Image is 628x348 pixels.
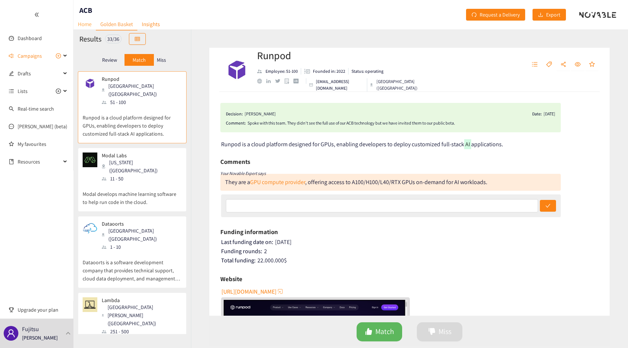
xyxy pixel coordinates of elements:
span: Campaigns [18,49,42,63]
span: check [545,203,551,209]
span: [URL][DOMAIN_NAME] [221,287,277,296]
div: [PERSON_NAME] [245,110,276,118]
span: share-alt [560,61,566,68]
span: edit [9,71,14,76]
div: 2 [221,248,599,255]
button: downloadExport [533,9,566,21]
span: user [7,329,15,338]
button: dislikeMiss [417,322,462,341]
a: My favourites [18,137,68,151]
a: twitter [275,79,284,83]
a: website [257,79,266,83]
p: Modal develops machine learning software to help run code in the cloud. [83,183,182,206]
div: 22.000.000 $ [221,257,599,264]
a: Real-time search [18,105,54,112]
h6: Comments [220,156,250,167]
p: Runpod is a cloud platform designed for GPUs, enabling developers to deploy customized full-stack... [83,106,182,138]
div: [DATE] [544,110,555,118]
div: Widget de chat [505,269,628,348]
iframe: Chat Widget [505,269,628,348]
span: Resources [18,154,61,169]
span: Funding rounds: [221,247,262,255]
span: Total funding: [221,256,256,264]
button: check [540,200,556,212]
mark: AI [464,139,471,149]
a: Home [73,18,96,30]
div: [GEOGRAPHIC_DATA] ([GEOGRAPHIC_DATA]) [102,82,181,98]
span: Match [375,326,394,337]
button: tag [542,59,556,71]
button: likeMatch [357,322,402,341]
div: 11 - 50 [102,175,181,183]
span: Upgrade your plan [18,302,68,317]
a: [PERSON_NAME] (beta) [18,123,67,130]
span: Drafts [18,66,61,81]
p: Runpod [102,76,177,82]
span: Export [546,11,560,19]
a: Golden Basket [96,18,137,31]
div: [GEOGRAPHIC_DATA][PERSON_NAME] ([GEOGRAPHIC_DATA]) [102,303,181,327]
span: table [135,36,140,42]
span: Decision: [226,110,243,118]
p: Dataoorts [102,221,177,227]
span: dislike [428,328,436,336]
h2: Results [79,34,101,44]
p: Miss [157,57,166,63]
a: linkedin [266,79,275,83]
span: Miss [438,326,451,337]
p: Employee: 51-100 [266,68,298,75]
span: sound [9,53,14,58]
div: 251 - 500 [102,327,181,336]
span: like [365,328,372,336]
span: download [538,12,543,18]
li: Founded in year [301,68,349,75]
div: 1 - 10 [102,243,181,251]
span: Runpod is a cloud platform designed for GPUs, enabling developers to deploy customized full-stack [221,140,464,148]
a: Dashboard [18,35,42,42]
span: tag [546,61,552,68]
h2: Runpod [257,48,436,63]
button: unordered-list [528,59,541,71]
div: [GEOGRAPHIC_DATA] ([GEOGRAPHIC_DATA]) [370,78,436,92]
span: unordered-list [532,61,538,68]
button: star [585,59,599,71]
span: Comment: [226,119,246,127]
p: Founded in: 2022 [313,68,345,75]
button: share-alt [557,59,570,71]
p: Modal Labs [102,153,177,158]
span: trophy [9,307,14,312]
div: Spoke with this team. They didn't see the full use of our ACB technology but we have invited them... [248,119,555,127]
img: Snapshot of the company's website [83,297,97,312]
h6: Funding information [220,226,278,237]
p: Fujitsu [22,324,39,334]
i: Your Novable Expert says [220,171,266,176]
div: [DATE] [221,238,599,246]
h6: Website [220,273,242,284]
span: unordered-list [9,89,14,94]
img: Snapshot of the company's website [83,76,97,91]
span: Request a Delivery [480,11,520,19]
li: Employees [257,68,301,75]
span: Lists [18,84,28,98]
img: Company Logo [222,55,252,85]
span: redo [472,12,477,18]
span: Date: [532,110,542,118]
span: book [9,159,14,164]
div: [US_STATE] ([GEOGRAPHIC_DATA]) [102,158,181,175]
span: Last funding date on: [221,238,273,246]
div: 33 / 36 [105,35,122,43]
a: Insights [137,18,164,30]
p: Status: operating [351,68,383,75]
span: plus-circle [56,53,61,58]
p: Lambda [102,297,177,303]
p: Review [102,57,117,63]
div: They are a , offering access to A100/H100/L40/RTX GPUs on-demand for AI workloads. [225,178,487,186]
span: double-left [34,12,39,17]
p: [PERSON_NAME] [22,334,58,342]
span: applications. [471,140,503,148]
h1: ACB [79,5,92,15]
img: Snapshot of the company's website [83,153,97,167]
div: 51 - 100 [102,98,181,106]
p: Dataoorts is a software development company that provides technical support, cloud data deploymen... [83,251,182,283]
span: eye [575,61,581,68]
